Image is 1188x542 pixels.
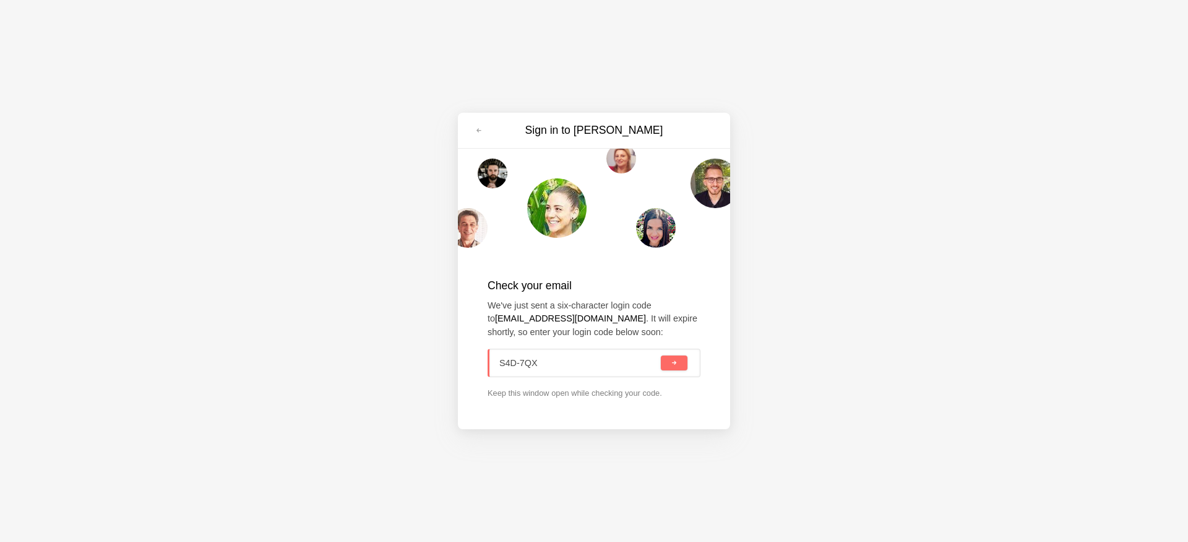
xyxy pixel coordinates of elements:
input: XXX-XXX [499,349,658,377]
h3: Sign in to [PERSON_NAME] [490,123,698,138]
h2: Check your email [488,278,700,294]
strong: [EMAIL_ADDRESS][DOMAIN_NAME] [495,313,646,323]
p: We've just sent a six-character login code to . It will expire shortly, so enter your login code ... [488,299,700,339]
p: Keep this window open while checking your code. [488,387,700,399]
